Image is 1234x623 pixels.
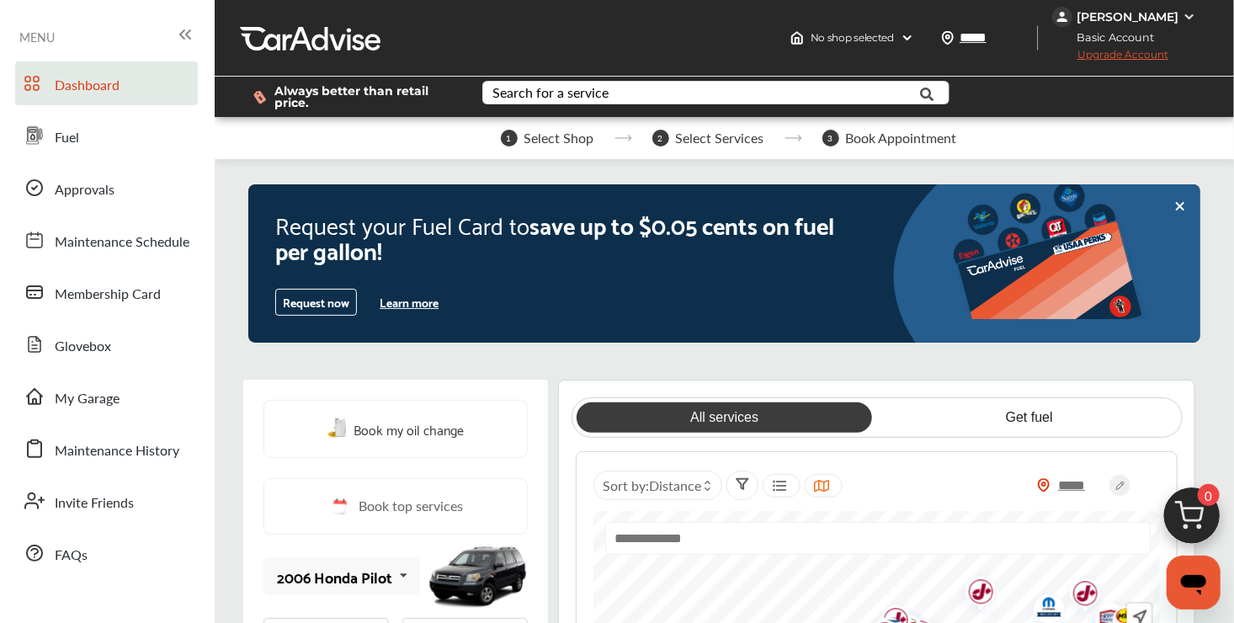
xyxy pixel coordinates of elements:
img: jVpblrzwTbfkPYzPPzSLxeg0AAAAASUVORK5CYII= [1052,7,1072,27]
span: 3 [822,130,839,146]
span: Distance [649,476,701,495]
a: FAQs [15,531,198,575]
span: 1 [501,130,518,146]
span: Upgrade Account [1052,48,1168,69]
span: 2 [652,130,669,146]
span: No shop selected [811,31,894,45]
span: Maintenance Schedule [55,232,189,253]
img: logo-jiffylube.png [953,567,997,620]
a: Glovebox [15,322,198,366]
span: Select Shop [524,130,594,146]
a: Invite Friends [15,479,198,523]
span: Book my oil change [354,418,464,440]
span: Basic Account [1054,29,1168,46]
div: [PERSON_NAME] [1077,9,1178,24]
span: Always better than retail price. [274,85,455,109]
span: FAQs [55,545,88,567]
span: Book top services [359,496,463,517]
a: Book top services [263,478,529,535]
a: Maintenance History [15,427,198,471]
div: Map marker [953,567,995,620]
img: WGsFRI8htEPBVLJbROoPRyZpYNWhNONpIPPETTm6eUC0GeLEiAAAAAElFTkSuQmCC [1183,10,1196,24]
a: Get fuel [881,402,1177,433]
span: Membership Card [55,284,161,306]
span: Maintenance History [55,440,179,462]
span: Select Services [676,130,764,146]
span: Sort by : [603,476,701,495]
img: header-divider.bc55588e.svg [1037,25,1039,51]
img: stepper-arrow.e24c07c6.svg [785,135,802,141]
a: Approvals [15,166,198,210]
button: Learn more [373,290,445,315]
img: cart_icon.3d0951e8.svg [1152,480,1232,561]
span: Dashboard [55,75,120,97]
img: dollor_label_vector.a70140d1.svg [253,90,266,104]
iframe: Button to launch messaging window [1167,556,1221,610]
span: MENU [19,30,55,44]
span: My Garage [55,388,120,410]
a: My Garage [15,375,198,418]
img: logo-jiffylube.png [1057,569,1102,622]
a: Maintenance Schedule [15,218,198,262]
button: Request now [275,289,357,316]
img: mobile_2998_st0640_046.jpg [427,539,528,615]
span: Invite Friends [55,493,134,514]
div: Search for a service [492,86,609,99]
a: All services [577,402,872,433]
a: Membership Card [15,270,198,314]
img: location_vector.a44bc228.svg [941,31,955,45]
img: location_vector_orange.38f05af8.svg [1037,478,1050,493]
img: stepper-arrow.e24c07c6.svg [614,135,632,141]
span: Glovebox [55,336,111,358]
span: Fuel [55,127,79,149]
img: header-down-arrow.9dd2ce7d.svg [901,31,914,45]
a: Fuel [15,114,198,157]
img: header-home-logo.8d720a4f.svg [790,31,804,45]
img: oil-change.e5047c97.svg [327,418,349,439]
img: cal_icon.0803b883.svg [328,496,350,517]
div: Map marker [1057,569,1099,622]
a: Dashboard [15,61,198,105]
span: Book Appointment [846,130,957,146]
span: save up to $0.05 cents on fuel per gallon! [275,204,834,269]
span: 0 [1198,484,1220,506]
span: Approvals [55,179,114,201]
div: 2006 Honda Pilot [277,568,392,585]
span: Request your Fuel Card to [275,204,529,244]
a: Book my oil change [327,418,464,440]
